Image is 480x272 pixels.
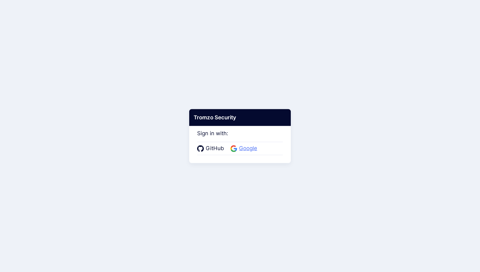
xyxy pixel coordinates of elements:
span: GitHub [204,144,226,153]
span: Google [237,144,259,153]
a: GitHub [197,144,226,153]
a: Google [230,144,259,153]
div: Tromzo Security [189,109,291,126]
div: Sign in with: [197,121,283,155]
